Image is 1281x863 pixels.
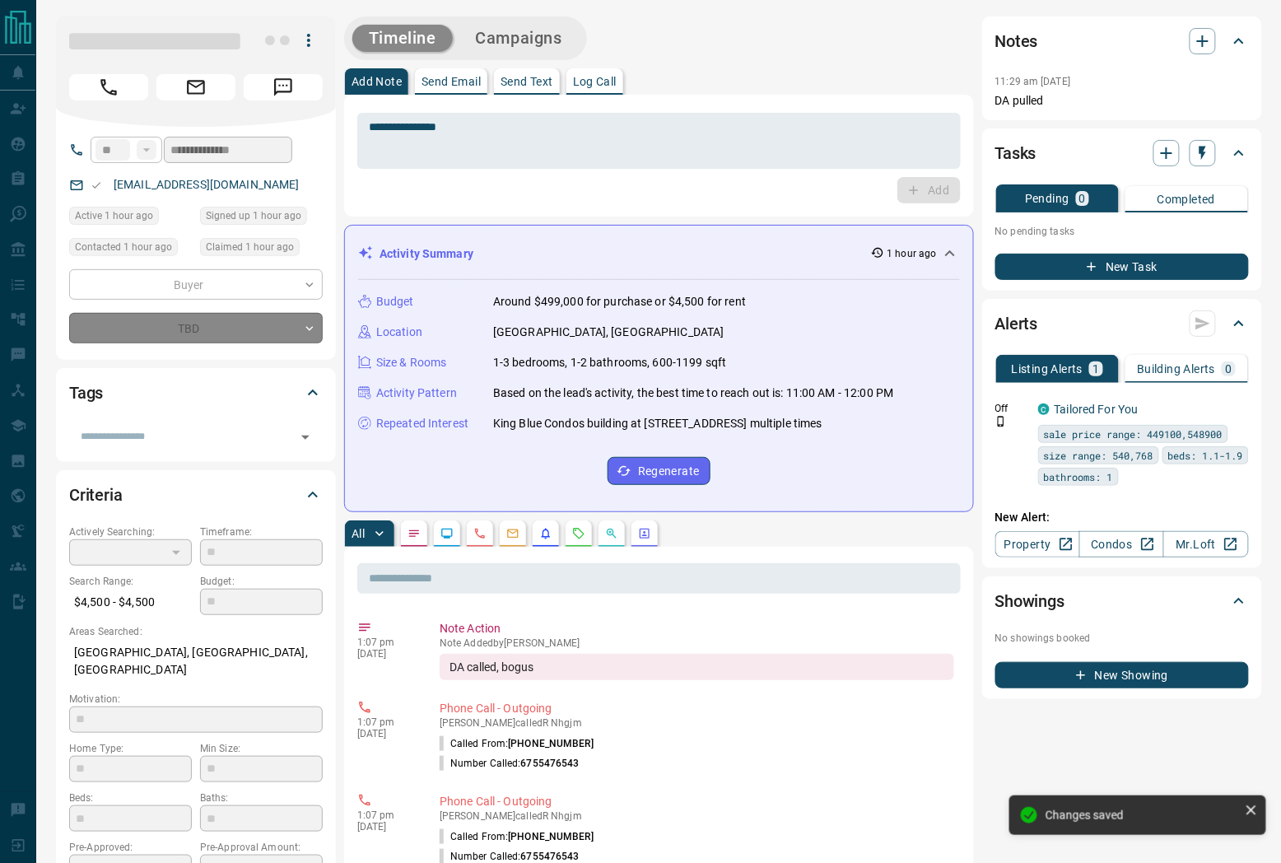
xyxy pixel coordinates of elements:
[69,741,192,756] p: Home Type:
[995,219,1249,244] p: No pending tasks
[539,527,552,540] svg: Listing Alerts
[1163,531,1248,557] a: Mr.Loft
[995,401,1028,416] p: Off
[69,482,123,508] h2: Criteria
[1038,404,1050,415] div: condos.ca
[440,654,954,680] div: DA called, bogus
[357,637,415,648] p: 1:07 pm
[1025,193,1069,204] p: Pending
[69,313,323,343] div: TBD
[608,457,710,485] button: Regenerate
[1079,531,1164,557] a: Condos
[352,528,365,539] p: All
[995,92,1249,110] p: DA pulled
[69,692,323,707] p: Motivation:
[69,574,192,589] p: Search Range:
[995,531,1080,557] a: Property
[995,509,1249,526] p: New Alert:
[69,525,192,539] p: Actively Searching:
[206,239,294,255] span: Claimed 1 hour ago
[572,527,585,540] svg: Requests
[69,639,323,683] p: [GEOGRAPHIC_DATA], [GEOGRAPHIC_DATA], [GEOGRAPHIC_DATA]
[1055,403,1139,416] a: Tailored For You
[440,637,954,649] p: Note Added by [PERSON_NAME]
[1079,193,1086,204] p: 0
[200,574,323,589] p: Budget:
[493,354,727,371] p: 1-3 bedrooms, 1-2 bathrooms, 600-1199 sqft
[69,74,148,100] span: Call
[69,269,323,300] div: Buyer
[521,851,580,862] span: 6755476543
[69,791,192,805] p: Beds:
[440,793,954,810] p: Phone Call - Outgoing
[887,246,937,261] p: 1 hour ago
[995,133,1249,173] div: Tasks
[501,76,553,87] p: Send Text
[440,829,594,844] p: Called From:
[459,25,579,52] button: Campaigns
[376,385,457,402] p: Activity Pattern
[995,254,1249,280] button: New Task
[493,385,894,402] p: Based on the lead's activity, the best time to reach out is: 11:00 AM - 12:00 PM
[357,716,415,728] p: 1:07 pm
[995,28,1038,54] h2: Notes
[995,304,1249,343] div: Alerts
[508,738,594,749] span: [PHONE_NUMBER]
[156,74,235,100] span: Email
[69,475,323,515] div: Criteria
[995,581,1249,621] div: Showings
[376,354,447,371] p: Size & Rooms
[69,840,192,855] p: Pre-Approved:
[573,76,617,87] p: Log Call
[440,736,594,751] p: Called From:
[638,527,651,540] svg: Agent Actions
[440,700,954,717] p: Phone Call - Outgoing
[995,310,1038,337] h2: Alerts
[1044,447,1153,464] span: size range: 540,768
[357,728,415,739] p: [DATE]
[200,840,323,855] p: Pre-Approval Amount:
[521,758,580,769] span: 6755476543
[508,831,594,842] span: [PHONE_NUMBER]
[506,527,519,540] svg: Emails
[200,238,323,261] div: Tue Sep 16 2025
[114,178,300,191] a: [EMAIL_ADDRESS][DOMAIN_NAME]
[440,810,954,822] p: [PERSON_NAME] called R Nhgjm
[408,527,421,540] svg: Notes
[200,207,323,230] div: Tue Sep 16 2025
[200,525,323,539] p: Timeframe:
[995,631,1249,646] p: No showings booked
[75,208,153,224] span: Active 1 hour ago
[1044,469,1113,485] span: bathrooms: 1
[995,662,1249,688] button: New Showing
[357,821,415,833] p: [DATE]
[69,207,192,230] div: Tue Sep 16 2025
[995,140,1036,166] h2: Tasks
[376,293,414,310] p: Budget
[440,717,954,729] p: [PERSON_NAME] called R Nhgjm
[206,208,301,224] span: Signed up 1 hour ago
[75,239,172,255] span: Contacted 1 hour ago
[200,741,323,756] p: Min Size:
[91,180,102,191] svg: Email Valid
[380,245,473,263] p: Activity Summary
[200,791,323,805] p: Baths:
[352,25,453,52] button: Timeline
[493,293,746,310] p: Around $499,000 for purchase or $4,500 for rent
[995,588,1065,614] h2: Showings
[440,620,954,637] p: Note Action
[1092,363,1099,375] p: 1
[995,76,1071,87] p: 11:29 am [DATE]
[473,527,487,540] svg: Calls
[1158,194,1216,205] p: Completed
[440,756,580,771] p: Number Called:
[995,21,1249,61] div: Notes
[493,324,724,341] p: [GEOGRAPHIC_DATA], [GEOGRAPHIC_DATA]
[357,648,415,660] p: [DATE]
[352,76,402,87] p: Add Note
[69,373,323,413] div: Tags
[1046,809,1238,822] div: Changes saved
[422,76,481,87] p: Send Email
[376,415,468,432] p: Repeated Interest
[605,527,618,540] svg: Opportunities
